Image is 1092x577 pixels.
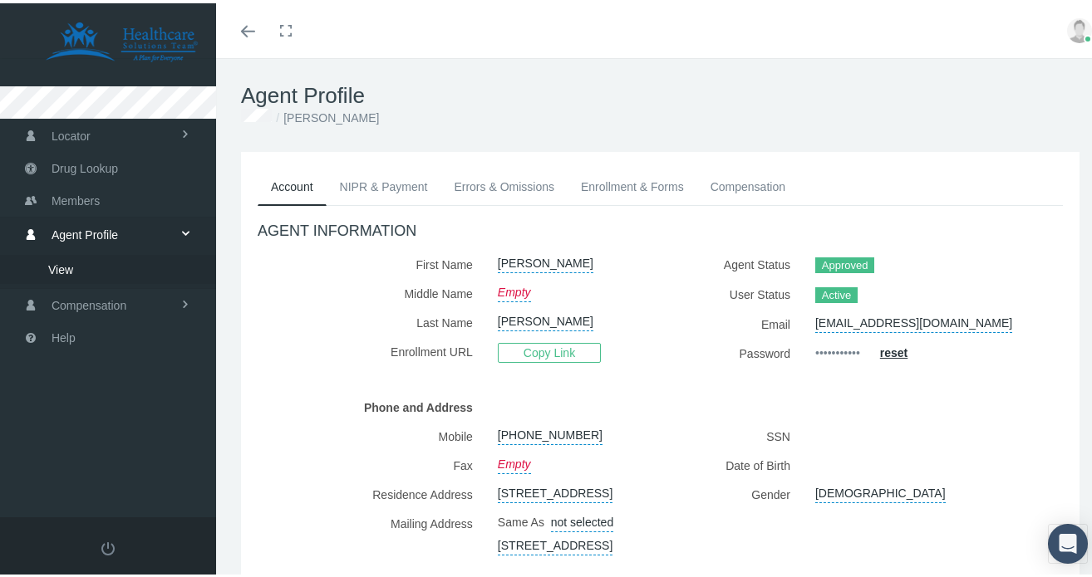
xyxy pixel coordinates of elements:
img: user-placeholder.jpg [1067,15,1092,40]
a: [DEMOGRAPHIC_DATA] [815,477,946,500]
label: Mobile [258,418,485,447]
a: Errors & Omissions [440,165,568,202]
label: SSN [673,418,803,447]
label: Password [673,335,803,364]
span: Active [815,284,858,301]
span: Agent Profile [52,216,118,247]
label: Date of Birth [673,447,803,477]
label: Middle Name [258,276,485,305]
a: not selected [551,506,614,529]
span: Approved [815,254,874,271]
label: User Status [673,276,803,306]
span: Drug Lookup [52,149,118,181]
label: Mailing Address [258,506,485,552]
a: Account [258,165,327,203]
a: [STREET_ADDRESS] [498,529,612,552]
label: Fax [258,447,485,477]
h1: Agent Profile [241,80,1080,105]
label: Phone and Address [258,389,485,418]
span: Compensation [52,286,126,318]
span: Help [52,319,76,350]
a: reset [880,343,908,356]
label: Enrollment URL [258,334,485,364]
label: First Name [258,247,485,276]
a: [STREET_ADDRESS] [498,477,612,500]
img: HEALTHCARE SOLUTIONS TEAM, LLC [22,18,221,60]
label: Agent Status [673,247,803,276]
span: Same As [498,512,544,526]
a: [EMAIL_ADDRESS][DOMAIN_NAME] [815,306,1012,330]
span: Members [52,182,100,213]
a: [PERSON_NAME] [498,305,593,328]
h4: AGENT INFORMATION [258,219,1063,237]
a: [PERSON_NAME] [498,247,593,270]
a: ••••••••••• [815,335,860,364]
a: [PHONE_NUMBER] [498,418,603,442]
label: Email [673,306,803,335]
li: [PERSON_NAME] [272,105,379,124]
a: Compensation [697,165,799,202]
label: Last Name [258,305,485,334]
label: Gender [673,477,803,506]
div: Open Intercom Messenger [1048,521,1088,560]
span: Locator [52,117,91,149]
a: Empty [498,276,531,299]
span: View [48,252,73,281]
label: Residence Address [258,477,485,506]
span: Copy Link [498,340,601,359]
a: NIPR & Payment [327,165,441,202]
a: Copy Link [498,342,601,355]
a: Enrollment & Forms [568,165,697,202]
a: Empty [498,447,531,471]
